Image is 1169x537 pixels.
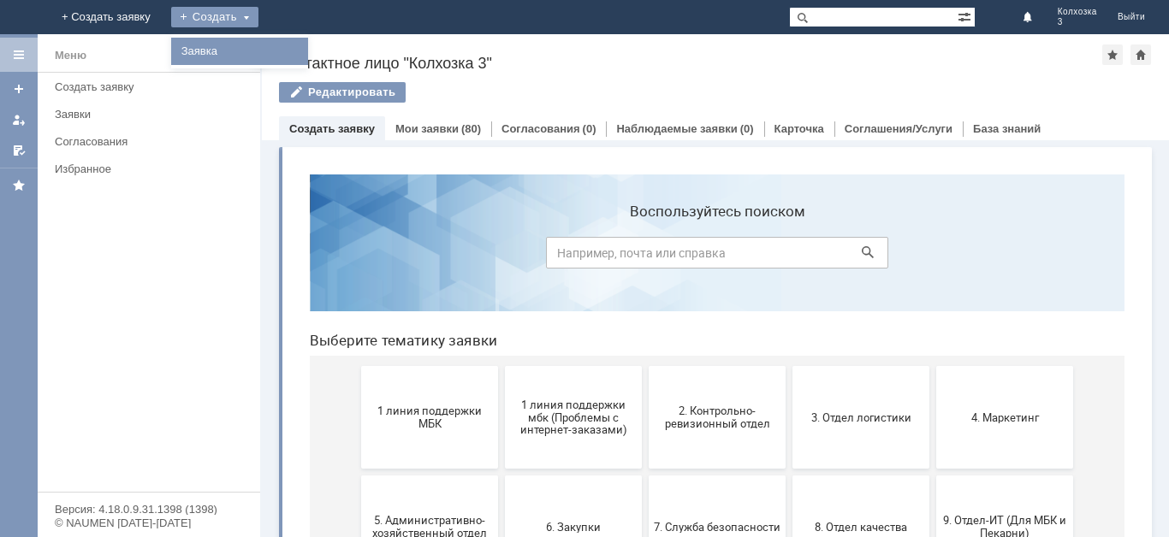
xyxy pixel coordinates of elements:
span: Франчайзинг [645,469,772,481]
div: Сделать домашней страницей [1130,44,1151,65]
span: 5. Административно-хозяйственный отдел [70,353,197,379]
div: (0) [740,122,754,135]
button: Финансовый отдел [496,424,633,527]
span: 8. Отдел качества [501,359,628,372]
div: (80) [461,122,481,135]
a: Соглашения/Услуги [845,122,952,135]
span: Расширенный поиск [958,8,975,24]
a: База знаний [973,122,1041,135]
div: Избранное [55,162,231,175]
div: Заявки [55,108,250,121]
a: Заявка [175,41,305,62]
div: Создать [171,7,258,27]
button: 7. Служба безопасности [353,315,490,417]
a: Наблюдаемые заявки [616,122,737,135]
button: 1 линия поддержки мбк (Проблемы с интернет-заказами) [209,205,346,308]
span: 9. Отдел-ИТ (Для МБК и Пекарни) [645,353,772,379]
span: Бухгалтерия (для мбк) [70,469,197,481]
span: 1 линия поддержки мбк (Проблемы с интернет-заказами) [214,237,341,275]
header: Выберите тематику заявки [14,171,828,188]
a: Согласования [501,122,580,135]
button: 3. Отдел логистики [496,205,633,308]
button: 8. Отдел качества [496,315,633,417]
a: Согласования [48,128,257,155]
button: Отдел-ИТ (Битрикс24 и CRM) [209,424,346,527]
button: Франчайзинг [640,424,777,527]
span: 3 [1058,17,1097,27]
span: 7. Служба безопасности [358,359,484,372]
a: Создать заявку [48,74,257,100]
span: 2. Контрольно-ревизионный отдел [358,244,484,269]
div: Добавить в избранное [1102,44,1123,65]
button: 1 линия поддержки МБК [65,205,202,308]
button: 6. Закупки [209,315,346,417]
a: Мои заявки [5,106,33,133]
div: Создать заявку [55,80,250,93]
button: Отдел-ИТ (Офис) [353,424,490,527]
a: Заявки [48,101,257,127]
div: © NAUMEN [DATE]-[DATE] [55,517,243,528]
label: Воспользуйтесь поиском [250,42,592,59]
span: 6. Закупки [214,359,341,372]
a: Мои согласования [5,137,33,164]
span: Отдел-ИТ (Битрикс24 и CRM) [214,463,341,488]
a: Создать заявку [289,122,375,135]
div: Согласования [55,135,250,148]
div: Меню [55,45,86,66]
a: Карточка [774,122,824,135]
span: Колхозка [1058,7,1097,17]
button: 5. Административно-хозяйственный отдел [65,315,202,417]
span: 1 линия поддержки МБК [70,244,197,269]
a: Создать заявку [5,75,33,103]
div: Версия: 4.18.0.9.31.1398 (1398) [55,504,243,515]
span: 3. Отдел логистики [501,250,628,263]
a: Мои заявки [395,122,459,135]
div: Контактное лицо "Колхозка 3" [279,55,1102,72]
span: Отдел-ИТ (Офис) [358,469,484,481]
button: 9. Отдел-ИТ (Для МБК и Пекарни) [640,315,777,417]
button: Бухгалтерия (для мбк) [65,424,202,527]
button: 4. Маркетинг [640,205,777,308]
span: 4. Маркетинг [645,250,772,263]
input: Например, почта или справка [250,76,592,108]
button: 2. Контрольно-ревизионный отдел [353,205,490,308]
div: (0) [583,122,596,135]
span: Финансовый отдел [501,469,628,481]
